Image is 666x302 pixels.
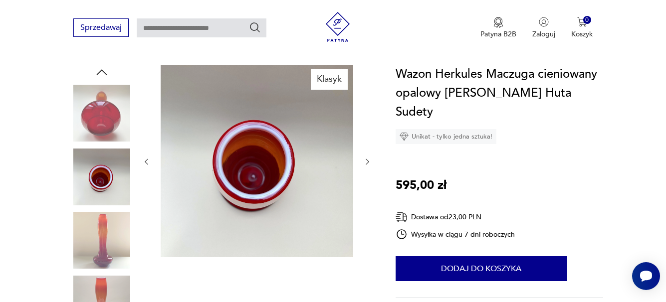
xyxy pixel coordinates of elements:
img: Ikonka użytkownika [539,17,549,27]
p: Koszyk [571,29,593,39]
p: 595,00 zł [396,176,446,195]
button: Dodaj do koszyka [396,256,567,281]
h1: Wazon Herkules Maczuga cieniowany opalowy [PERSON_NAME] Huta Sudety [396,65,604,122]
div: Wysyłka w ciągu 7 dni roboczych [396,228,515,240]
iframe: Smartsupp widget button [632,262,660,290]
a: Ikona medaluPatyna B2B [480,17,516,39]
img: Ikona dostawy [396,211,408,223]
p: Patyna B2B [480,29,516,39]
img: Zdjęcie produktu Wazon Herkules Maczuga cieniowany opalowy E. Gerczuk-Moskaluk Huta Sudety [73,212,130,269]
img: Zdjęcie produktu Wazon Herkules Maczuga cieniowany opalowy E. Gerczuk-Moskaluk Huta Sudety [73,149,130,205]
button: Szukaj [249,21,261,33]
button: Patyna B2B [480,17,516,39]
div: Dostawa od 23,00 PLN [396,211,515,223]
button: Sprzedawaj [73,18,129,37]
a: Sprzedawaj [73,25,129,32]
img: Patyna - sklep z meblami i dekoracjami vintage [323,12,353,42]
img: Zdjęcie produktu Wazon Herkules Maczuga cieniowany opalowy E. Gerczuk-Moskaluk Huta Sudety [73,85,130,142]
img: Ikona medalu [493,17,503,28]
img: Ikona diamentu [400,132,409,141]
div: Unikat - tylko jedna sztuka! [396,129,496,144]
button: Zaloguj [532,17,555,39]
div: Klasyk [311,69,348,90]
p: Zaloguj [532,29,555,39]
img: Ikona koszyka [577,17,587,27]
div: 0 [583,16,592,24]
img: Zdjęcie produktu Wazon Herkules Maczuga cieniowany opalowy E. Gerczuk-Moskaluk Huta Sudety [161,65,353,257]
button: 0Koszyk [571,17,593,39]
